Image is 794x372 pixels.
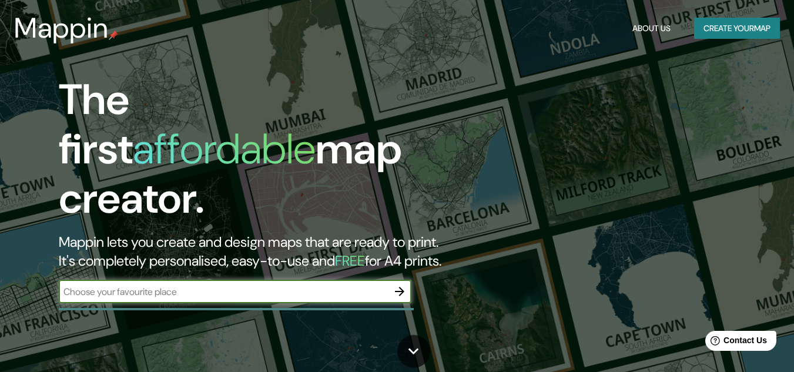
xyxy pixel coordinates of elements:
h1: affordable [133,122,316,176]
button: About Us [628,18,675,39]
img: mappin-pin [109,31,118,40]
h2: Mappin lets you create and design maps that are ready to print. It's completely personalised, eas... [59,233,456,270]
h5: FREE [335,252,365,270]
h1: The first map creator. [59,75,456,233]
input: Choose your favourite place [59,285,388,299]
button: Create yourmap [694,18,780,39]
h3: Mappin [14,12,109,45]
iframe: Help widget launcher [689,326,781,359]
